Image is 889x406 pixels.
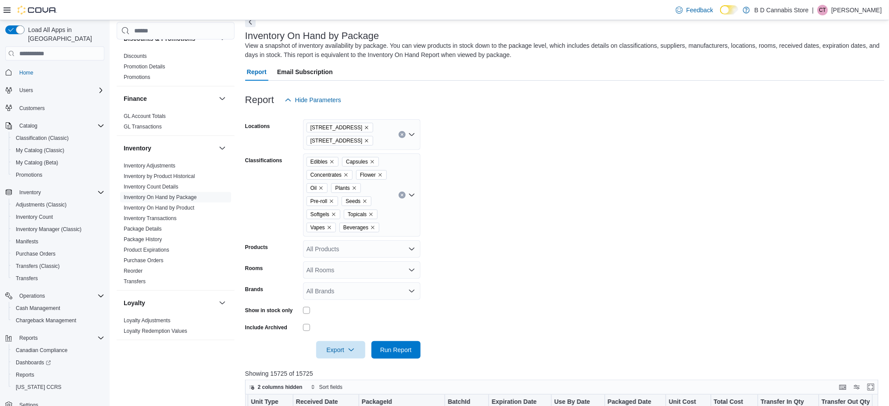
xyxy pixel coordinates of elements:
button: Finance [217,93,228,104]
a: [US_STATE] CCRS [12,382,65,392]
button: Inventory [16,187,44,198]
span: 2 columns hidden [258,384,303,391]
span: Reports [12,370,104,380]
span: Capsules [342,157,379,167]
span: Promotions [16,171,43,178]
a: Adjustments (Classic) [12,199,70,210]
span: Transfers [12,273,104,284]
a: Transfers [12,273,41,284]
button: Remove Plants from selection in this group [352,185,357,191]
span: Oil [307,183,328,193]
button: Users [2,84,108,96]
span: Users [16,85,104,96]
span: Catalog [19,122,37,129]
button: Enter fullscreen [866,382,876,392]
a: Inventory Count Details [124,184,179,190]
button: Remove 213 City Centre Mall from selection in this group [364,138,369,143]
span: Seeds [342,196,371,206]
button: Remove Beverages from selection in this group [370,225,375,230]
div: Loyalty [117,315,235,340]
span: Sort fields [319,384,343,391]
span: [STREET_ADDRESS] [311,123,363,132]
span: Email Subscription [277,63,333,81]
div: View a snapshot of inventory availability by package. You can view products in stock down to the ... [245,41,880,60]
span: Users [19,87,33,94]
span: Promotions [124,74,150,81]
button: Catalog [2,120,108,132]
span: Classification (Classic) [12,133,104,143]
button: Loyalty [217,298,228,308]
button: Users [16,85,36,96]
span: Loyalty Redemption Values [124,328,187,335]
span: Customers [16,103,104,114]
span: Inventory [16,187,104,198]
span: Purchase Orders [12,249,104,259]
span: Run Report [380,345,412,354]
span: Package History [124,236,162,243]
h3: Report [245,95,274,105]
span: Inventory Count [12,212,104,222]
span: Chargeback Management [16,317,76,324]
span: Beverages [339,223,379,232]
span: Cash Management [12,303,104,313]
a: Promotions [12,170,46,180]
span: Pre-roll [311,197,328,206]
button: Remove Softgels from selection in this group [331,212,336,217]
span: Load All Apps in [GEOGRAPHIC_DATA] [25,25,104,43]
button: Remove 102-4746 Lakelse Ave. from selection in this group [364,125,369,130]
button: Remove Topicals from selection in this group [368,212,374,217]
span: Edibles [307,157,339,167]
button: Remove Capsules from selection in this group [370,159,375,164]
span: Oil [311,184,317,192]
span: Package Details [124,225,162,232]
span: Pre-roll [307,196,339,206]
label: Show in stock only [245,307,293,314]
span: My Catalog (Classic) [12,145,104,156]
p: B D Cannabis Store [754,5,809,15]
span: [STREET_ADDRESS] [311,136,363,145]
a: Feedback [672,1,717,19]
button: My Catalog (Classic) [9,144,108,157]
span: Inventory Count [16,214,53,221]
a: GL Transactions [124,124,162,130]
button: Clear input [399,131,406,138]
div: Discounts & Promotions [117,51,235,86]
span: Loyalty Adjustments [124,317,171,324]
label: Include Archived [245,324,287,331]
button: Next [245,17,256,27]
a: My Catalog (Classic) [12,145,68,156]
a: Inventory by Product Historical [124,173,195,179]
a: Product Expirations [124,247,169,253]
span: Transfers [16,275,38,282]
span: Promotion Details [124,63,165,70]
span: GL Account Totals [124,113,166,120]
button: Adjustments (Classic) [9,199,108,211]
span: Canadian Compliance [12,345,104,356]
span: Canadian Compliance [16,347,68,354]
span: Catalog [16,121,104,131]
button: Home [2,66,108,78]
span: My Catalog (Beta) [12,157,104,168]
span: Concentrates [307,170,353,180]
button: Inventory Count [9,211,108,223]
button: Inventory [217,143,228,153]
span: Inventory On Hand by Package [124,194,197,201]
a: Discounts [124,53,147,59]
label: Products [245,244,268,251]
button: Clear input [399,192,406,199]
button: Manifests [9,235,108,248]
span: Dashboards [16,359,51,366]
span: Promotions [12,170,104,180]
span: My Catalog (Classic) [16,147,64,154]
button: Inventory [2,186,108,199]
span: Transfers [124,278,146,285]
span: Operations [16,291,104,301]
span: 102-4746 Lakelse Ave. [307,123,374,132]
button: Inventory [124,144,215,153]
button: Chargeback Management [9,314,108,327]
a: Inventory On Hand by Product [124,205,194,211]
button: Sort fields [307,382,346,392]
a: Dashboards [9,356,108,369]
a: Package Details [124,226,162,232]
button: Operations [16,291,49,301]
